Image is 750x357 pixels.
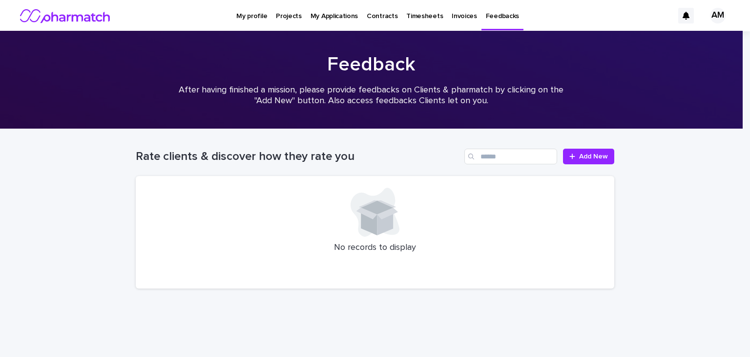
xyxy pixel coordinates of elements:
a: Add New [563,149,614,164]
p: After having finished a mission, please provide feedbacks on Clients & pharmatch by clicking on t... [176,85,566,106]
input: Search [464,149,557,164]
h1: Feedback [132,53,610,76]
p: No records to display [147,243,603,253]
h1: Rate clients & discover how they rate you [136,150,460,164]
span: Add New [579,153,608,160]
div: AM [710,8,726,23]
img: nMxkRIEURaCxZB0ULbfH [20,6,112,25]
